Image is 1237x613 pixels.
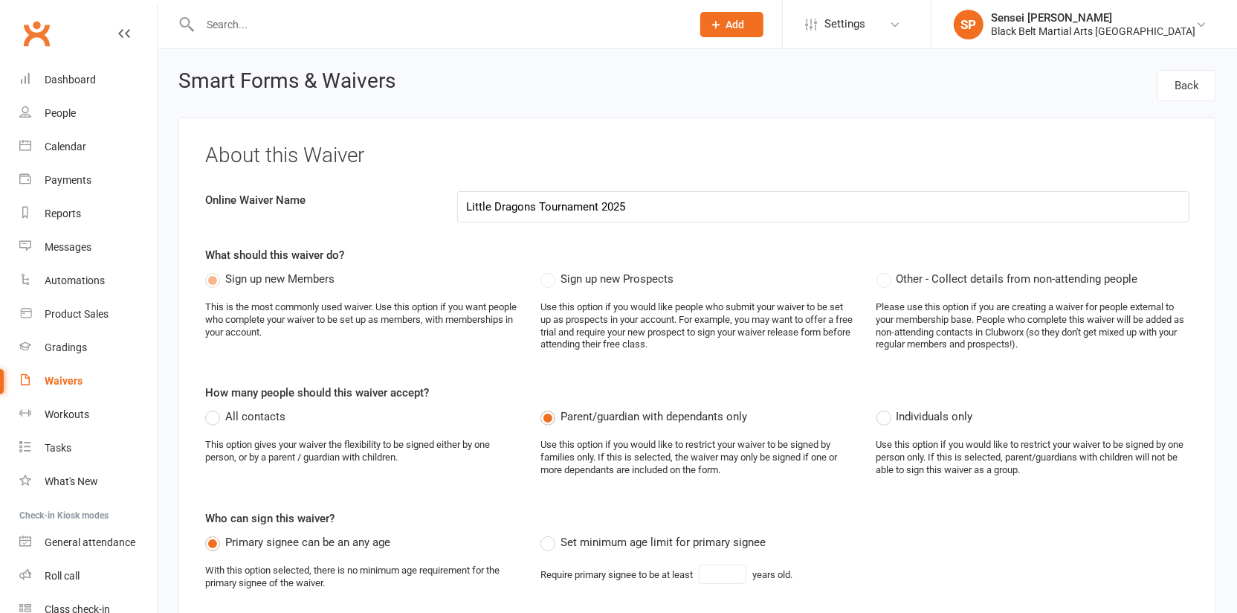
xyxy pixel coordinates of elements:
a: Roll call [19,559,157,593]
h2: Smart Forms & Waivers [178,70,395,97]
div: With this option selected, there is no minimum age requirement for the primary signee of the waiver. [205,565,518,590]
div: Gradings [45,341,87,353]
label: Who can sign this waiver? [205,510,335,527]
a: Payments [19,164,157,197]
a: Back [1157,70,1216,101]
a: Automations [19,264,157,298]
div: Use this option if you would like to restrict your waiver to be signed by families only. If this ... [540,439,853,477]
span: Set minimum age limit for primary signee [561,533,766,549]
span: Add [726,19,745,31]
a: General attendance kiosk mode [19,526,157,559]
div: Waivers [45,375,83,387]
div: This is the most commonly used waiver. Use this option if you want people who complete your waive... [205,301,518,339]
a: Waivers [19,365,157,398]
div: Payments [45,174,91,186]
a: What's New [19,465,157,498]
div: People [45,107,76,119]
h3: About this Waiver [205,144,1189,167]
span: Sign up new Members [225,270,335,286]
span: Other - Collect details from non-attending people [897,270,1138,286]
div: Product Sales [45,308,109,320]
div: Messages [45,241,91,253]
div: Tasks [45,442,71,454]
div: Use this option if you would like to restrict your waiver to be signed by one person only. If thi... [876,439,1189,477]
a: Messages [19,231,157,264]
div: SP [954,10,984,39]
button: Add [700,12,763,37]
a: Reports [19,197,157,231]
span: Individuals only [897,408,973,423]
div: Please use this option if you are creating a waiver for people external to your membership base. ... [876,301,1189,352]
div: General attendance [45,536,135,548]
div: Require primary signee to be at least years old. [540,565,792,584]
div: Automations [45,275,105,286]
label: What should this waiver do? [205,246,344,264]
div: Calendar [45,141,86,153]
span: Settings [824,7,865,41]
div: Workouts [45,408,89,420]
span: Primary signee can be an any age [225,533,390,549]
span: Parent/guardian with dependants only [561,408,747,423]
input: Search... [196,14,681,35]
div: Sensei [PERSON_NAME] [991,11,1195,25]
a: Tasks [19,431,157,465]
label: Online Waiver Name [194,191,446,209]
span: All contacts [225,408,285,423]
div: This option gives your waiver the flexibility to be signed either by one person, or by a parent /... [205,439,518,464]
label: How many people should this waiver accept? [205,384,429,402]
div: Dashboard [45,74,96,86]
a: Clubworx [18,15,55,52]
span: Sign up new Prospects [561,270,674,286]
a: Calendar [19,130,157,164]
div: Roll call [45,570,80,582]
a: Dashboard [19,63,157,97]
div: Reports [45,208,81,219]
a: Workouts [19,398,157,431]
a: Gradings [19,331,157,365]
div: What's New [45,475,98,487]
div: Use this option if you would like people who submit your waiver to be set up as prospects in your... [540,301,853,352]
a: Product Sales [19,298,157,331]
a: People [19,97,157,130]
div: Black Belt Martial Arts [GEOGRAPHIC_DATA] [991,25,1195,38]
